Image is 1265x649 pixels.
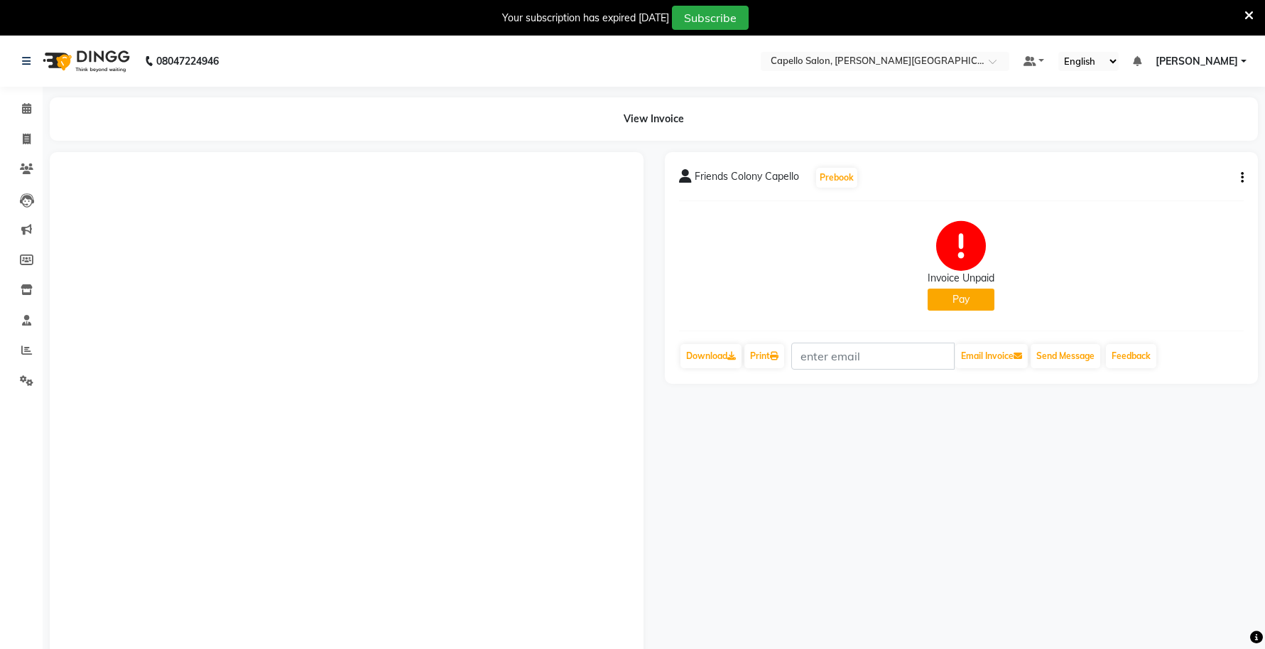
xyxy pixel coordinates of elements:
[695,169,799,189] span: Friends Colony Capello
[955,344,1028,368] button: Email Invoice
[1031,344,1100,368] button: Send Message
[816,168,857,188] button: Prebook
[744,344,784,368] a: Print
[502,11,669,26] div: Your subscription has expired [DATE]
[928,289,994,311] button: Pay
[1156,54,1238,69] span: [PERSON_NAME]
[928,271,994,286] div: Invoice Unpaid
[1106,344,1156,368] a: Feedback
[680,344,742,368] a: Download
[36,41,134,81] img: logo
[50,97,1258,141] div: View Invoice
[156,41,219,81] b: 08047224946
[791,343,955,370] input: enter email
[672,6,749,30] button: Subscribe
